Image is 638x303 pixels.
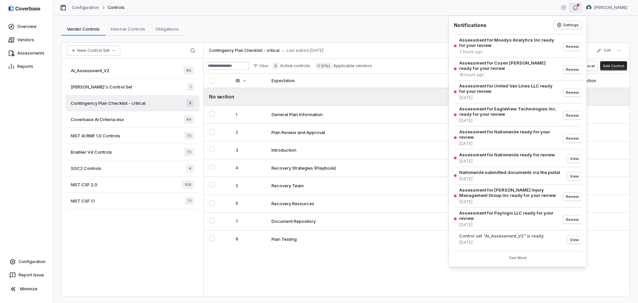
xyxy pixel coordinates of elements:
[72,5,99,10] a: Configuration
[563,43,582,51] button: Review
[65,128,199,144] a: NIST AI RMF 1.0 Controls72
[271,147,296,153] div: Introduction
[594,5,627,10] span: [PERSON_NAME]
[186,99,194,107] span: 8
[209,218,214,223] button: Select 7 control
[567,236,582,244] button: View
[209,129,214,134] button: Select 2 control
[600,61,627,71] button: Add Control
[271,236,297,242] div: Plan Testing
[71,68,109,74] span: AI_Assessment_V2
[554,21,582,29] button: Settings
[209,48,279,53] span: Contingency Plan Checklist - critical
[184,115,194,123] span: 84
[271,218,316,224] div: Document Repository
[272,63,310,69] label: Active controls
[286,48,324,53] span: Last edited: [DATE]
[187,83,194,91] span: 1
[71,198,95,204] span: NIST CSF 1.1
[236,74,261,88] div: ID
[454,21,486,29] h1: Notifications
[65,160,199,177] a: SOC2 Controls4
[459,152,555,157] div: Assessment for Nationwide ready for review
[282,48,284,53] span: •
[271,183,304,189] div: Recovery Team
[260,64,268,69] span: Filter
[459,199,558,205] div: [DATE]
[230,213,266,230] td: 7
[1,61,52,73] a: Reports
[1,21,52,33] a: Overview
[9,5,40,12] img: logo-D7KZi-bG.svg
[271,129,325,135] div: Plan Review and Approval
[209,147,214,152] button: Select 3 control
[185,197,194,205] span: 71
[459,129,558,140] div: Assessment for Nationwide ready for your review
[65,111,199,128] a: Coverbase AI Criteria.xlsx84
[563,111,582,119] button: Review
[563,66,582,74] button: Review
[563,193,582,201] button: Review
[71,100,146,106] span: Contingency Plan Checklist - critical
[459,60,558,71] div: Assessment for Cozen [PERSON_NAME] ready for your review
[209,200,214,206] button: Select 6 control
[506,254,529,262] button: See More
[271,201,314,207] div: Recovery Resources
[459,233,544,238] div: Control set "AI_Assessment_V2" is ready
[272,63,279,69] span: 8
[315,63,372,69] label: Applicable vendors
[182,181,194,189] span: 106
[184,132,194,140] span: 72
[71,84,132,90] span: [PERSON_NAME]'s Control Set
[209,182,214,188] button: Select 5 control
[563,216,582,224] button: Review
[3,256,50,268] a: Configuration
[315,63,332,69] span: 0 (0%)
[71,149,112,155] span: Enabler V4 Controls
[271,165,336,171] div: Recovery Strategies (Playbook)
[209,93,624,100] div: No section
[459,141,558,146] div: [DATE]
[271,74,516,88] div: Expectation
[65,63,199,79] a: AI_Assessment_V290
[459,187,558,198] div: Assessment for [PERSON_NAME] Injury Management Group Inc ready for your review
[209,111,214,116] button: Select 1 control
[64,25,102,33] span: Vendor Controls
[459,72,558,77] div: 18 hours ago
[459,210,558,221] div: Assessment for Paylogix LLC ready for your review
[230,177,266,195] td: 5
[614,47,624,55] button: More actions
[183,67,194,75] span: 90
[595,45,613,57] button: Edit
[459,106,558,117] div: Assessment for EagleView Technologies Inc. ready for your review
[271,111,323,117] div: General Plan Information
[108,5,125,10] span: Controls
[230,230,266,248] td: 8
[459,95,558,100] div: [DATE]
[586,5,591,10] img: Nic Weilbacher avatar
[581,74,624,88] div: Section
[563,134,582,142] button: Review
[65,177,199,193] a: NIST CSF 2.0106
[1,47,52,59] a: Assessments
[184,148,194,156] span: 73
[108,25,148,33] span: Internal Controls
[230,123,266,141] td: 2
[209,165,214,170] button: Select 4 control
[567,172,582,180] button: View
[567,155,582,163] button: View
[459,49,558,55] div: 7 hours ago
[209,236,214,241] button: Select 8 control
[459,240,544,245] div: [DATE]
[186,164,194,172] span: 4
[563,88,582,96] button: Review
[65,144,199,160] a: Enabler V4 Controls73
[1,34,52,46] a: Vendors
[459,37,558,48] div: Assessment for Moodys Analytics Inc ready for your review
[71,165,101,171] span: SOC2 Controls
[459,176,560,182] div: [DATE]
[459,222,558,227] div: [DATE]
[230,159,266,177] td: 4
[459,170,560,175] div: Nationwide submitted documents via the portal
[3,282,50,296] button: Minimize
